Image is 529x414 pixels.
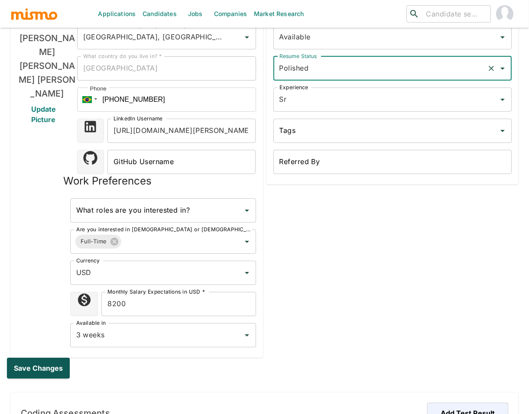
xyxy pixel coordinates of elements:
button: Open [497,31,509,43]
input: Candidate search [423,8,487,20]
label: Currency [76,257,100,264]
button: Clear [485,62,497,74]
img: logo [10,7,58,20]
span: Full-Time [75,236,112,246]
label: LinkedIn Username [114,115,163,122]
label: Are you interested in [DEMOGRAPHIC_DATA] or [DEMOGRAPHIC_DATA] work? * [76,226,251,233]
label: Experience [279,84,308,91]
img: Carmen Vilachá [496,5,513,23]
label: Monthly Salary Expectations in USD * [107,288,205,295]
button: Open [241,236,253,248]
button: Open [241,267,253,279]
div: Full-Time [75,235,121,249]
label: What country do you live in? * [83,52,162,60]
label: Resume Status [279,52,317,60]
button: Open [241,31,253,43]
div: Phone [88,84,109,93]
div: Brazil: + 55 [77,87,100,112]
button: Open [241,329,253,341]
button: Open [241,204,253,217]
h5: Work Preferences [63,174,152,188]
button: Open [497,62,509,74]
button: Open [497,125,509,137]
label: Available in [76,319,106,327]
input: 1 (702) 123-4567 [77,87,256,112]
button: Open [497,94,509,106]
button: Save changes [7,358,70,378]
h6: [PERSON_NAME] [PERSON_NAME] [PERSON_NAME] [17,31,77,100]
span: Update Picture [21,104,74,125]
